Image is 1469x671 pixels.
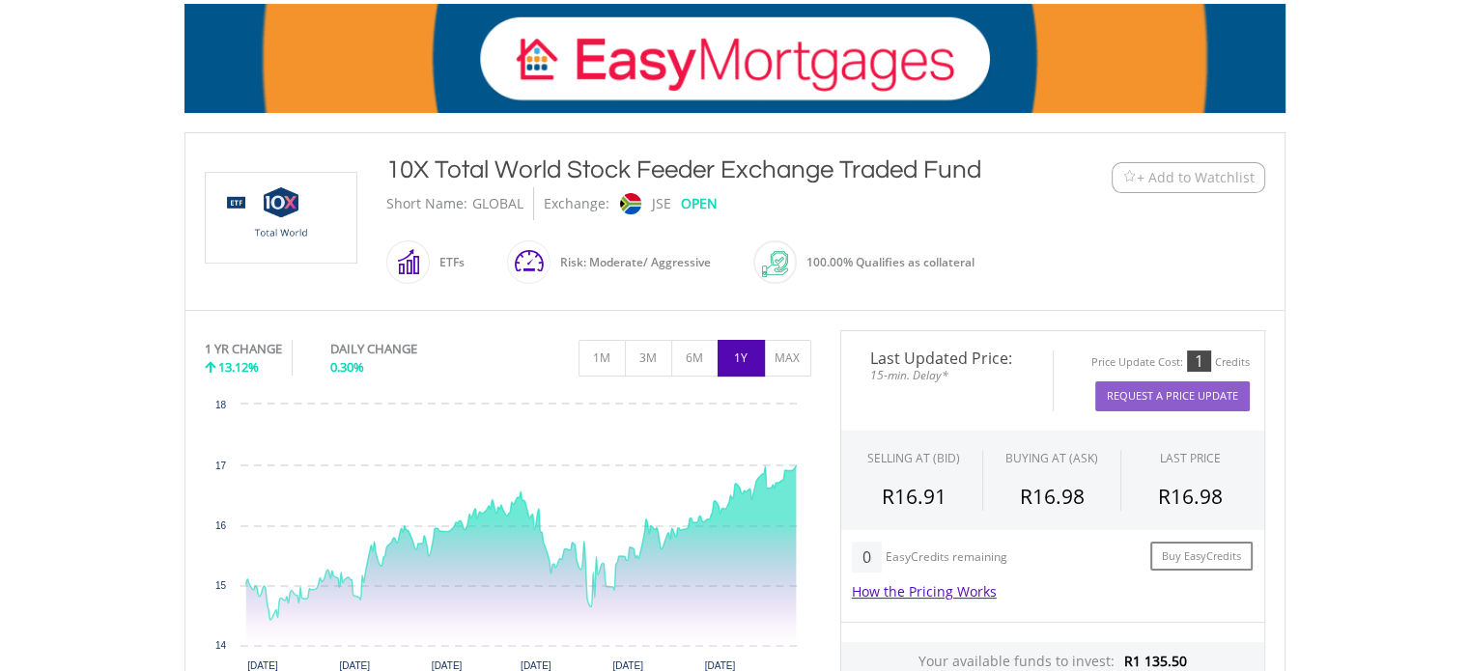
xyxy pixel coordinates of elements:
[625,340,672,377] button: 3M
[764,340,811,377] button: MAX
[1095,381,1250,411] button: Request A Price Update
[214,520,226,531] text: 16
[1150,542,1253,572] a: Buy EasyCredits
[214,400,226,410] text: 18
[205,340,282,358] div: 1 YR CHANGE
[472,187,523,220] div: GLOBAL
[612,660,643,671] text: [DATE]
[430,239,465,286] div: ETFs
[867,450,960,466] div: SELLING AT (BID)
[1124,652,1187,670] span: R1 135.50
[1019,483,1084,510] span: R16.98
[1160,450,1221,466] div: LAST PRICE
[671,340,719,377] button: 6M
[619,193,640,214] img: jse.png
[579,340,626,377] button: 1M
[551,239,711,286] div: Risk: Moderate/ Aggressive
[1215,355,1250,370] div: Credits
[762,251,788,277] img: collateral-qualifying-green.svg
[330,340,482,358] div: DAILY CHANGE
[214,580,226,591] text: 15
[247,660,278,671] text: [DATE]
[521,660,551,671] text: [DATE]
[339,660,370,671] text: [DATE]
[1137,168,1255,187] span: + Add to Watchlist
[1005,450,1098,466] span: BUYING AT (ASK)
[704,660,735,671] text: [DATE]
[852,582,997,601] a: How the Pricing Works
[856,366,1038,384] span: 15-min. Delay*
[882,483,946,510] span: R16.91
[209,173,353,263] img: TFSA.GLOBAL.png
[214,461,226,471] text: 17
[806,254,975,270] span: 100.00% Qualifies as collateral
[718,340,765,377] button: 1Y
[1187,350,1211,372] div: 1
[1112,162,1265,193] button: Watchlist + Add to Watchlist
[214,640,226,651] text: 14
[852,542,882,573] div: 0
[544,187,609,220] div: Exchange:
[886,550,1007,567] div: EasyCredits remaining
[652,187,671,220] div: JSE
[330,358,364,376] span: 0.30%
[856,350,1038,366] span: Last Updated Price:
[681,187,718,220] div: OPEN
[184,4,1285,113] img: EasyMortage Promotion Banner
[386,187,467,220] div: Short Name:
[431,660,462,671] text: [DATE]
[386,153,993,187] div: 10X Total World Stock Feeder Exchange Traded Fund
[218,358,259,376] span: 13.12%
[1122,170,1137,184] img: Watchlist
[1091,355,1183,370] div: Price Update Cost:
[1158,483,1223,510] span: R16.98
